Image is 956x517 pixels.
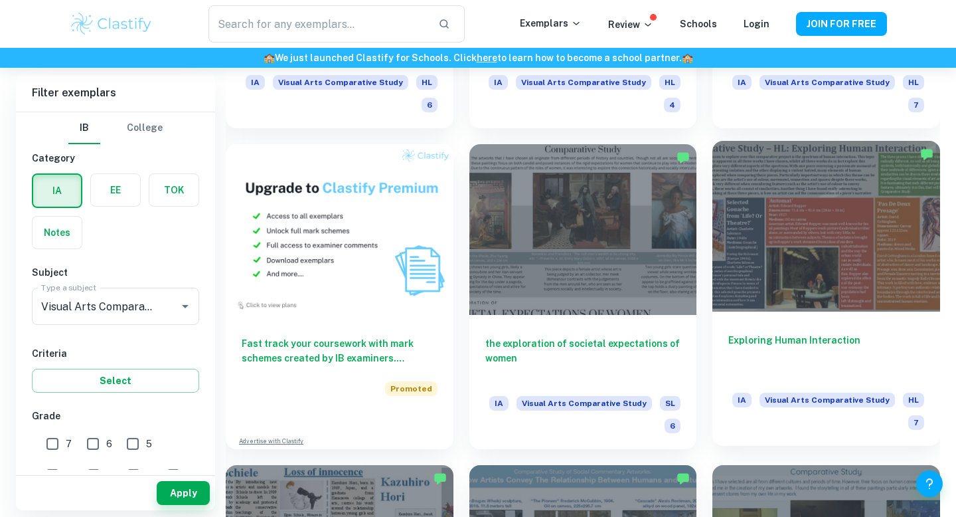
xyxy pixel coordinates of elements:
a: Exploring Human InteractionIAVisual Arts Comparative StudyHL7 [712,144,940,449]
span: IA [489,75,508,90]
span: 2 [147,468,152,482]
button: College [127,112,163,144]
button: Open [176,297,195,316]
span: 7 [908,415,924,430]
span: 7 [66,437,72,451]
a: here [477,52,497,63]
span: Promoted [385,381,438,396]
img: Thumbnail [226,144,453,315]
span: Visual Arts Comparative Study [759,393,895,407]
span: HL [416,75,438,90]
button: IB [68,112,100,144]
button: Select [32,369,199,393]
img: Clastify logo [69,11,153,37]
label: Type a subject [41,282,96,293]
span: HL [903,393,924,407]
h6: Criteria [32,346,199,361]
span: IA [732,393,752,407]
button: EE [91,174,140,206]
h6: Fast track your coursework with mark schemes created by IB examiners. Upgrade now [242,336,438,365]
h6: Subject [32,265,199,280]
input: Search for any exemplars... [208,5,428,43]
span: Visual Arts Comparative Study [517,396,652,411]
span: 6 [422,98,438,112]
img: Marked [677,472,690,485]
span: HL [659,75,680,90]
span: 6 [106,437,112,451]
button: Apply [157,481,210,505]
p: Review [608,17,653,32]
span: IA [246,75,265,90]
span: 4 [664,98,680,112]
h6: We just launched Clastify for Schools. Click to learn how to become a school partner. [3,51,953,65]
span: 7 [908,98,924,112]
a: Schools [680,19,717,29]
span: 3 [107,468,113,482]
span: Visual Arts Comparative Study [516,75,651,90]
p: Exemplars [520,16,582,31]
span: 🏫 [682,52,693,63]
a: Advertise with Clastify [239,437,303,446]
a: Login [744,19,769,29]
span: IA [732,75,752,90]
div: Filter type choice [68,112,163,144]
span: IA [489,396,509,411]
span: 6 [665,419,680,433]
span: SL [660,396,680,411]
button: IA [33,175,81,207]
span: Visual Arts Comparative Study [759,75,895,90]
button: Notes [33,217,82,249]
a: the exploration of societal expectations of womenIAVisual Arts Comparative StudySL6 [469,144,697,449]
img: Marked [920,148,933,161]
span: 1 [187,468,191,482]
img: Marked [434,472,447,485]
img: Marked [677,151,690,164]
span: 🏫 [264,52,275,63]
span: 4 [66,468,72,482]
h6: Category [32,151,199,165]
span: HL [903,75,924,90]
h6: the exploration of societal expectations of women [485,336,681,380]
span: 5 [146,437,152,451]
span: Visual Arts Comparative Study [273,75,408,90]
h6: Exploring Human Interaction [728,333,924,377]
h6: Filter exemplars [16,74,215,112]
button: Help and Feedback [916,470,943,497]
button: TOK [149,174,199,206]
h6: Grade [32,409,199,423]
button: JOIN FOR FREE [796,12,887,36]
